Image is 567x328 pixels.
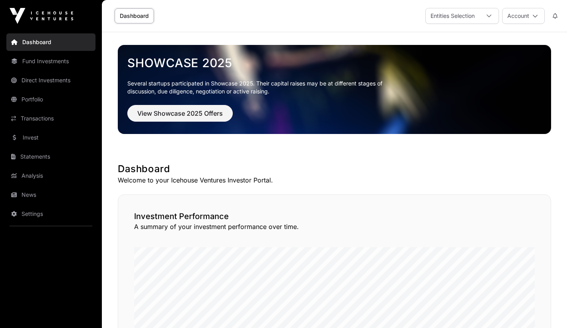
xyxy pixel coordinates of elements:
[6,33,95,51] a: Dashboard
[127,113,233,121] a: View Showcase 2025 Offers
[6,52,95,70] a: Fund Investments
[127,56,542,70] a: Showcase 2025
[127,80,395,95] p: Several startups participated in Showcase 2025. Their capital raises may be at different stages o...
[426,8,479,23] div: Entities Selection
[137,109,223,118] span: View Showcase 2025 Offers
[502,8,545,24] button: Account
[6,129,95,146] a: Invest
[118,45,551,134] img: Showcase 2025
[115,8,154,23] a: Dashboard
[118,175,551,185] p: Welcome to your Icehouse Ventures Investor Portal.
[127,105,233,122] button: View Showcase 2025 Offers
[6,72,95,89] a: Direct Investments
[10,8,73,24] img: Icehouse Ventures Logo
[527,290,567,328] iframe: Chat Widget
[6,167,95,184] a: Analysis
[6,205,95,223] a: Settings
[134,222,535,231] p: A summary of your investment performance over time.
[6,148,95,165] a: Statements
[118,163,551,175] h1: Dashboard
[6,186,95,204] a: News
[6,91,95,108] a: Portfolio
[6,110,95,127] a: Transactions
[134,211,535,222] h2: Investment Performance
